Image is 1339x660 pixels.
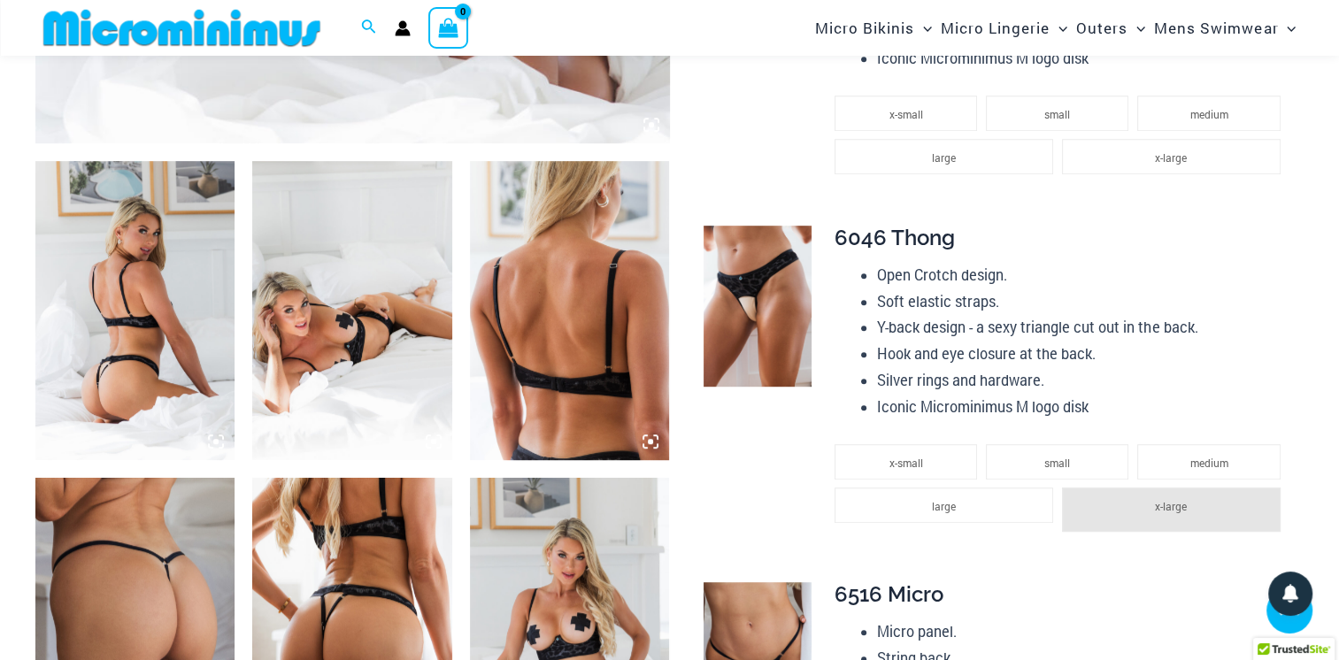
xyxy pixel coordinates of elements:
[1044,107,1070,121] span: small
[808,3,1304,53] nav: Site Navigation
[470,161,669,460] img: Nights Fall Silver Leopard 1036 Bra
[914,5,932,50] span: Menu Toggle
[889,456,922,470] span: x-small
[1278,5,1296,50] span: Menu Toggle
[1154,5,1278,50] span: Mens Swimwear
[986,444,1128,480] li: small
[252,161,451,460] img: Nights Fall Silver Leopard 1036 Bra 6046 Thong
[835,139,1053,174] li: large
[811,5,936,50] a: Micro BikinisMenu ToggleMenu Toggle
[835,96,977,131] li: x-small
[395,20,411,36] a: Account icon link
[1076,5,1127,50] span: Outers
[877,367,1289,394] li: Silver rings and hardware.
[941,5,1050,50] span: Micro Lingerie
[932,150,956,165] span: large
[986,96,1128,131] li: small
[1072,5,1150,50] a: OutersMenu ToggleMenu Toggle
[1050,5,1067,50] span: Menu Toggle
[877,394,1289,420] li: Iconic Microminimus M logo disk
[835,581,943,607] span: 6516 Micro
[1127,5,1145,50] span: Menu Toggle
[835,487,1053,523] li: large
[1190,107,1228,121] span: medium
[936,5,1072,50] a: Micro LingerieMenu ToggleMenu Toggle
[1137,444,1280,480] li: medium
[877,262,1289,288] li: Open Crotch design.
[932,499,956,513] span: large
[835,444,977,480] li: x-small
[361,17,377,40] a: Search icon link
[428,7,469,48] a: View Shopping Cart, empty
[1062,139,1281,174] li: x-large
[835,225,955,250] span: 6046 Thong
[35,161,235,460] img: Nights Fall Silver Leopard 1036 Bra 6046 Thong
[877,618,1289,645] li: Micro panel.
[889,107,922,121] span: x-small
[877,314,1289,341] li: Y-back design - a sexy triangle cut out in the back.
[877,45,1289,72] li: Iconic Microminimus M logo disk
[1155,499,1187,513] span: x-large
[1044,456,1070,470] span: small
[877,288,1289,315] li: Soft elastic straps.
[877,341,1289,367] li: Hook and eye closure at the back.
[36,8,327,48] img: MM SHOP LOGO FLAT
[1155,150,1187,165] span: x-large
[1062,487,1281,532] li: x-large
[1137,96,1280,131] li: medium
[1190,456,1228,470] span: medium
[815,5,914,50] span: Micro Bikinis
[704,226,811,387] img: Nights Fall Silver Leopard 6046 Thong
[1150,5,1300,50] a: Mens SwimwearMenu ToggleMenu Toggle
